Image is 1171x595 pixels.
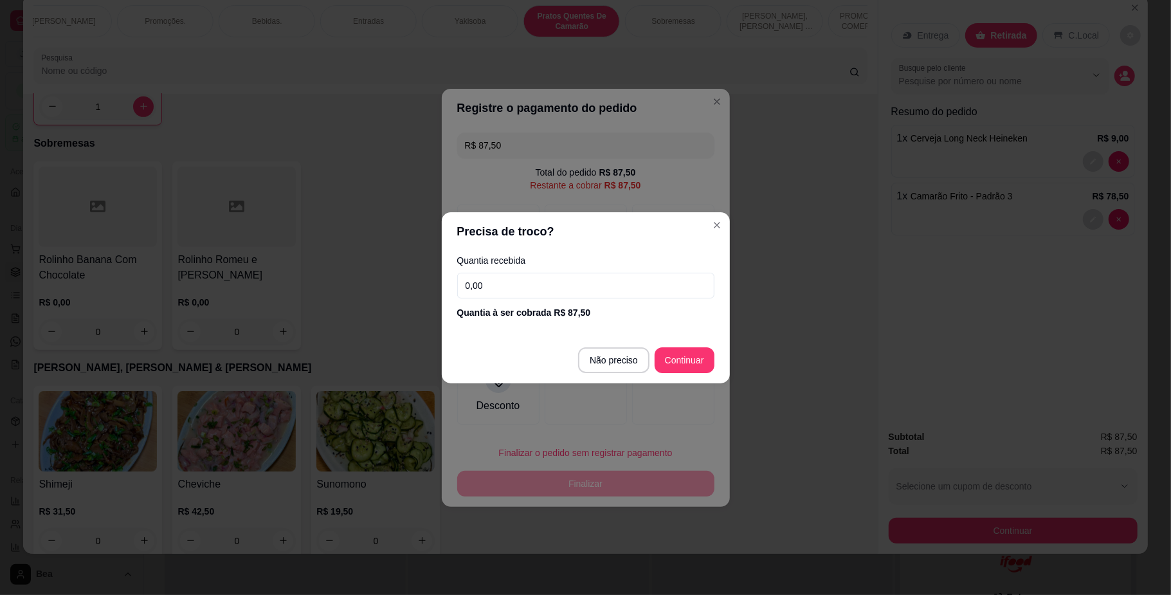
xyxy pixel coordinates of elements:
[457,256,714,265] label: Quantia recebida
[457,306,714,319] div: Quantia à ser cobrada R$ 87,50
[707,215,727,235] button: Close
[578,347,649,373] button: Não preciso
[442,212,730,251] header: Precisa de troco?
[655,347,714,373] button: Continuar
